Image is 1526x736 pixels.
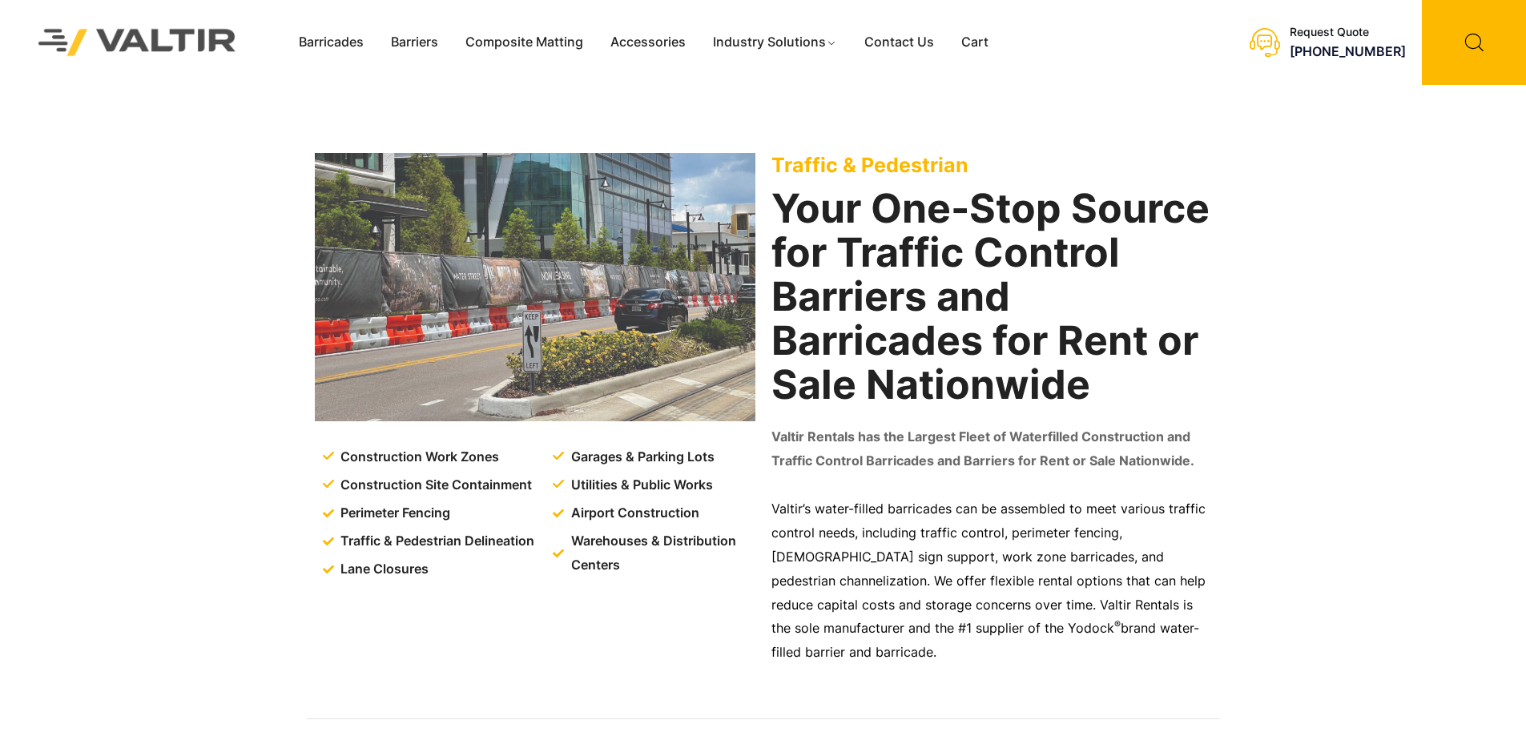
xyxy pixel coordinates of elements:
span: Garages & Parking Lots [567,445,715,469]
div: Request Quote [1290,26,1406,39]
p: Traffic & Pedestrian [771,153,1212,177]
span: Utilities & Public Works [567,473,713,497]
span: Warehouses & Distribution Centers [567,529,759,577]
sup: ® [1114,618,1121,630]
span: Airport Construction [567,501,699,525]
a: Accessories [597,30,699,54]
a: [PHONE_NUMBER] [1290,43,1406,59]
img: Valtir Rentals [18,8,257,76]
a: Contact Us [851,30,948,54]
span: Perimeter Fencing [336,501,450,525]
p: Valtir’s water-filled barricades can be assembled to meet various traffic control needs, includin... [771,497,1212,665]
a: Industry Solutions [699,30,851,54]
a: Cart [948,30,1002,54]
span: Construction Work Zones [336,445,499,469]
a: Composite Matting [452,30,597,54]
a: Barricades [285,30,377,54]
a: Barriers [377,30,452,54]
span: Construction Site Containment [336,473,532,497]
span: Lane Closures [336,557,429,581]
p: Valtir Rentals has the Largest Fleet of Waterfilled Construction and Traffic Control Barricades a... [771,425,1212,473]
span: Traffic & Pedestrian Delineation [336,529,534,553]
h2: Your One-Stop Source for Traffic Control Barriers and Barricades for Rent or Sale Nationwide [771,187,1212,407]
